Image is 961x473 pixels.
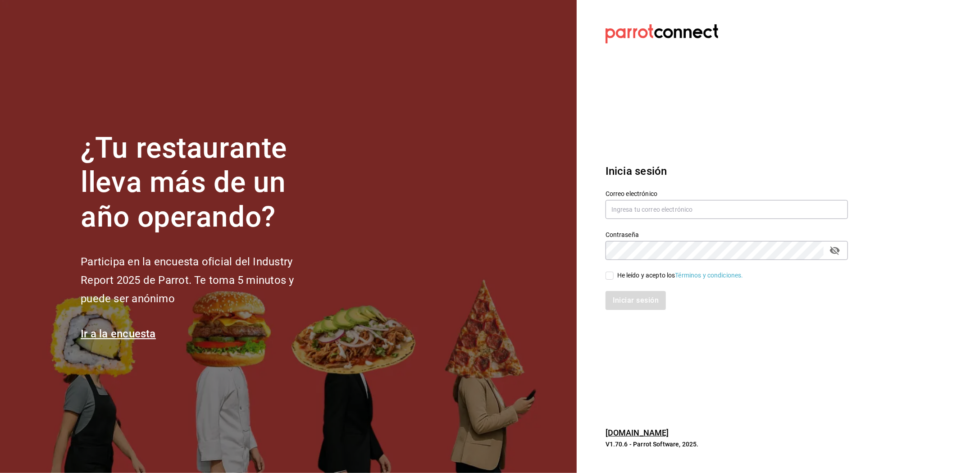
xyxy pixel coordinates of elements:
[617,271,743,280] div: He leído y acepto los
[606,191,848,197] label: Correo electrónico
[606,163,848,179] h3: Inicia sesión
[81,327,156,340] a: Ir a la encuesta
[81,253,324,308] h2: Participa en la encuesta oficial del Industry Report 2025 de Parrot. Te toma 5 minutos y puede se...
[606,428,669,437] a: [DOMAIN_NAME]
[606,440,848,449] p: V1.70.6 - Parrot Software, 2025.
[827,243,843,258] button: passwordField
[675,272,743,279] a: Términos y condiciones.
[606,232,848,238] label: Contraseña
[606,200,848,219] input: Ingresa tu correo electrónico
[81,131,324,235] h1: ¿Tu restaurante lleva más de un año operando?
